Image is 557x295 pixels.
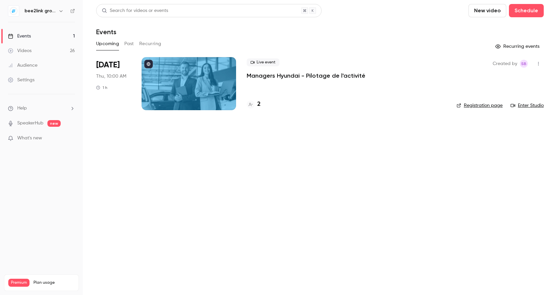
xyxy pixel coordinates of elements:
[17,135,42,142] span: What's new
[96,38,119,49] button: Upcoming
[67,135,75,141] iframe: Noticeable Trigger
[8,105,75,112] li: help-dropdown-opener
[124,38,134,49] button: Past
[247,100,261,109] a: 2
[47,120,61,127] span: new
[511,102,544,109] a: Enter Studio
[257,100,261,109] h4: 2
[8,6,19,16] img: bee2link group - Formation continue Hyundai
[8,33,31,39] div: Events
[521,60,526,68] span: SB
[247,72,365,80] a: Managers Hyundai - Pilotage de l'activité
[8,77,34,83] div: Settings
[96,73,126,80] span: Thu, 10:00 AM
[8,62,37,69] div: Audience
[520,60,528,68] span: Stephanie Baron
[493,60,517,68] span: Created by
[8,47,31,54] div: Videos
[468,4,506,17] button: New video
[492,41,544,52] button: Recurring events
[139,38,161,49] button: Recurring
[33,280,75,285] span: Plan usage
[17,105,27,112] span: Help
[25,8,56,14] h6: bee2link group - Formation continue Hyundai
[17,120,43,127] a: SpeakerHub
[247,58,279,66] span: Live event
[96,28,116,36] h1: Events
[102,7,168,14] div: Search for videos or events
[8,279,30,287] span: Premium
[96,85,107,90] div: 1 h
[509,4,544,17] button: Schedule
[96,60,120,70] span: [DATE]
[96,57,131,110] div: Oct 9 Thu, 10:00 AM (Europe/Paris)
[457,102,503,109] a: Registration page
